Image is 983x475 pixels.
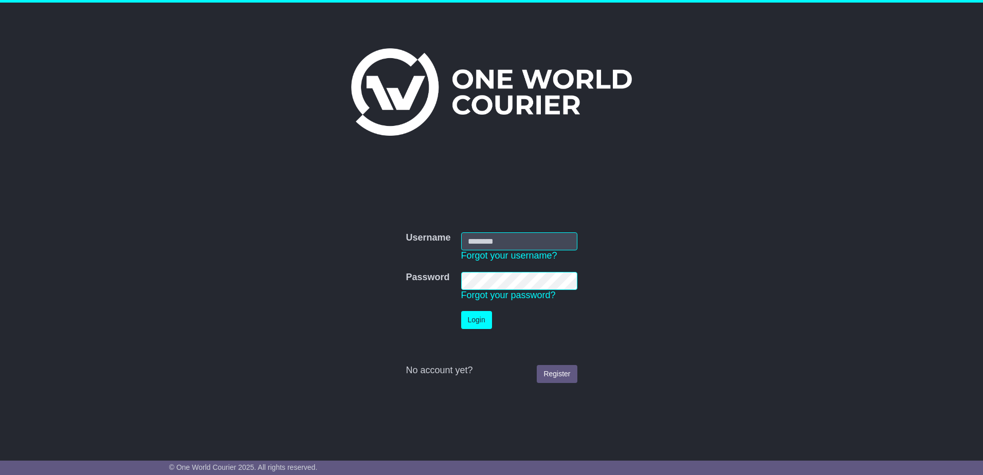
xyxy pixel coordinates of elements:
label: Password [406,272,449,283]
a: Forgot your username? [461,250,557,261]
a: Register [537,365,577,383]
a: Forgot your password? [461,290,556,300]
button: Login [461,311,492,329]
span: © One World Courier 2025. All rights reserved. [169,463,318,471]
label: Username [406,232,450,244]
img: One World [351,48,632,136]
div: No account yet? [406,365,577,376]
